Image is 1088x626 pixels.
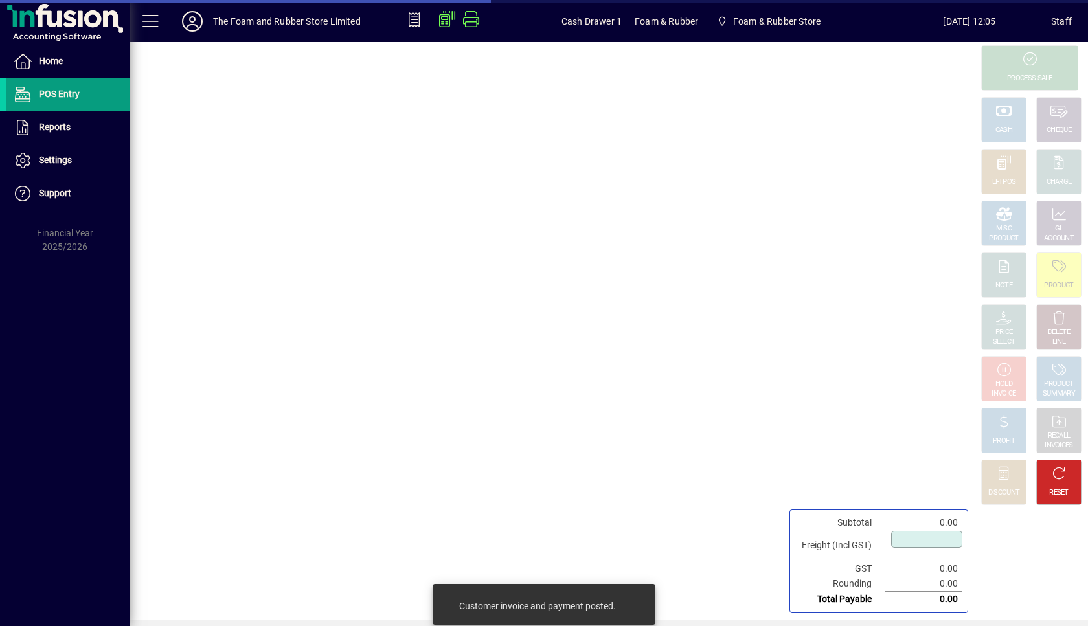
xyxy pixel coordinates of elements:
div: INVOICES [1045,441,1072,451]
span: Foam & Rubber [635,11,698,32]
div: CASH [995,126,1012,135]
td: GST [795,561,885,576]
div: PROFIT [993,436,1015,446]
td: 0.00 [885,576,962,592]
div: CHEQUE [1047,126,1071,135]
div: HOLD [995,379,1012,389]
div: DISCOUNT [988,488,1019,498]
td: 0.00 [885,515,962,530]
span: [DATE] 12:05 [888,11,1051,32]
div: DELETE [1048,328,1070,337]
span: POS Entry [39,89,80,99]
div: RESET [1049,488,1069,498]
div: PRODUCT [1044,379,1073,389]
span: Support [39,188,71,198]
td: 0.00 [885,561,962,576]
div: NOTE [995,281,1012,291]
span: Foam & Rubber Store [733,11,821,32]
div: MISC [996,224,1012,234]
td: Subtotal [795,515,885,530]
div: Staff [1051,11,1072,32]
button: Profile [172,10,213,33]
span: Cash Drawer 1 [561,11,622,32]
td: Freight (Incl GST) [795,530,885,561]
td: Rounding [795,576,885,592]
div: PRODUCT [989,234,1018,243]
div: CHARGE [1047,177,1072,187]
div: SELECT [993,337,1015,347]
div: GL [1055,224,1063,234]
div: PRODUCT [1044,281,1073,291]
div: PROCESS SALE [1007,74,1052,84]
div: LINE [1052,337,1065,347]
div: INVOICE [992,389,1015,399]
a: Reports [6,111,130,144]
div: The Foam and Rubber Store Limited [213,11,361,32]
a: Support [6,177,130,210]
div: RECALL [1048,431,1071,441]
div: PRICE [995,328,1013,337]
span: Home [39,56,63,66]
td: 0.00 [885,592,962,607]
div: Customer invoice and payment posted. [459,599,616,612]
a: Settings [6,144,130,177]
td: Total Payable [795,592,885,607]
span: Reports [39,122,71,132]
div: EFTPOS [992,177,1016,187]
div: SUMMARY [1043,389,1075,399]
span: Settings [39,155,72,165]
a: Home [6,45,130,78]
div: ACCOUNT [1044,234,1074,243]
span: Foam & Rubber Store [711,10,826,33]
